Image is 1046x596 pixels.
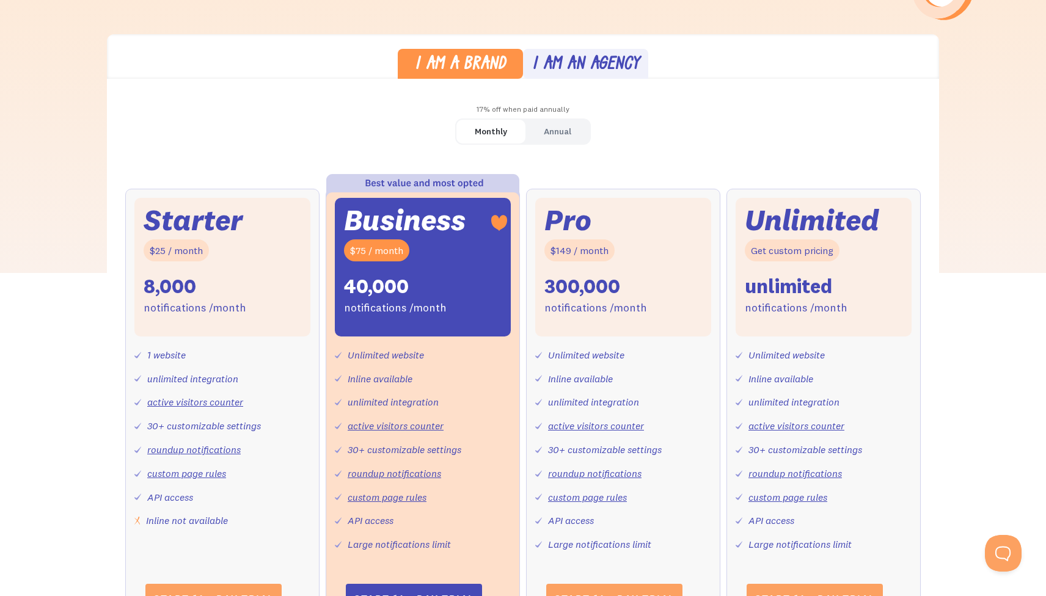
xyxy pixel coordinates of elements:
div: 30+ customizable settings [348,441,461,459]
div: API access [348,512,393,529]
div: Business [344,207,466,233]
a: roundup notifications [348,467,441,479]
div: Get custom pricing [745,239,839,262]
a: custom page rules [748,491,827,503]
div: Large notifications limit [748,536,852,553]
div: I am a brand [415,56,506,74]
a: custom page rules [348,491,426,503]
div: notifications /month [144,299,246,317]
a: roundup notifications [147,443,241,456]
div: notifications /month [344,299,447,317]
div: Inline available [348,370,412,388]
div: 8,000 [144,274,196,299]
div: Large notifications limit [348,536,451,553]
a: active visitors counter [147,396,243,408]
div: $149 / month [544,239,615,262]
a: roundup notifications [748,467,842,479]
div: 300,000 [544,274,620,299]
div: $75 / month [344,239,409,262]
a: active visitors counter [348,420,444,432]
div: 30+ customizable settings [147,417,261,435]
div: unlimited integration [748,393,839,411]
div: API access [147,489,193,506]
a: roundup notifications [548,467,642,479]
div: Unlimited website [548,346,624,364]
div: 30+ customizable settings [748,441,862,459]
div: Unlimited website [348,346,424,364]
a: active visitors counter [748,420,844,432]
div: Monthly [475,123,507,140]
div: I am an agency [532,56,640,74]
div: Inline available [748,370,813,388]
div: unlimited integration [348,393,439,411]
div: API access [748,512,794,529]
a: custom page rules [147,467,226,479]
div: unlimited integration [548,393,639,411]
div: 17% off when paid annually [107,101,939,118]
div: notifications /month [544,299,647,317]
div: $25 / month [144,239,209,262]
div: notifications /month [745,299,847,317]
div: unlimited [745,274,832,299]
div: Inline not available [146,512,228,529]
div: Annual [544,123,571,140]
div: unlimited integration [147,370,238,388]
div: Pro [544,207,591,233]
div: 1 website [147,346,186,364]
div: 30+ customizable settings [548,441,662,459]
a: active visitors counter [548,420,644,432]
div: Unlimited website [748,346,825,364]
div: Large notifications limit [548,536,651,553]
div: Starter [144,207,243,233]
div: Inline available [548,370,613,388]
a: custom page rules [548,491,627,503]
div: Unlimited [745,207,879,233]
div: 40,000 [344,274,409,299]
div: API access [548,512,594,529]
iframe: Toggle Customer Support [985,535,1022,572]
